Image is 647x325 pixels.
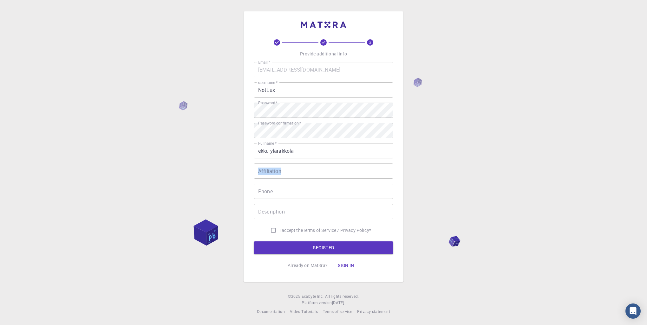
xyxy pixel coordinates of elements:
[288,293,301,300] span: © 2025
[258,141,277,146] label: Fullname
[357,309,390,314] span: Privacy statement
[332,300,345,306] a: [DATE].
[258,60,270,65] label: Email
[303,227,371,233] a: Terms of Service / Privacy Policy*
[302,293,324,300] a: Exabyte Inc.
[288,262,328,269] p: Already on Mat3ra?
[257,309,285,315] a: Documentation
[333,259,359,272] button: Sign in
[254,241,393,254] button: REGISTER
[625,303,641,319] div: Open Intercom Messenger
[258,100,278,105] label: Password
[302,294,324,299] span: Exabyte Inc.
[369,40,371,45] text: 3
[302,300,332,306] span: Platform version
[332,300,345,305] span: [DATE] .
[290,309,318,315] a: Video Tutorials
[258,120,301,126] label: Password confirmation
[290,309,318,314] span: Video Tutorials
[257,309,285,314] span: Documentation
[258,80,278,85] label: username
[323,309,352,314] span: Terms of service
[325,293,359,300] span: All rights reserved.
[303,227,371,233] p: Terms of Service / Privacy Policy *
[279,227,303,233] span: I accept the
[357,309,390,315] a: Privacy statement
[323,309,352,315] a: Terms of service
[300,51,347,57] p: Provide additional info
